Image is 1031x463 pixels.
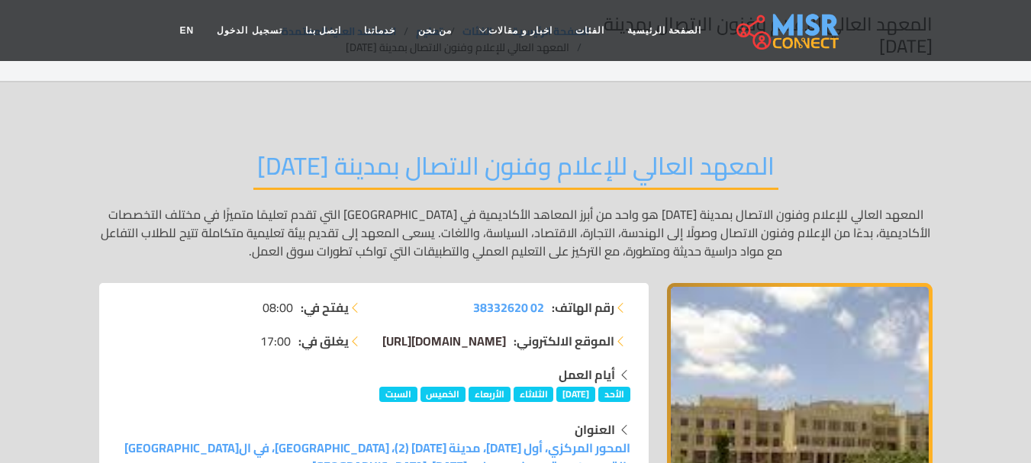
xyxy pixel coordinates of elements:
strong: يفتح في: [301,298,349,317]
span: [DOMAIN_NAME][URL] [382,330,506,352]
a: 02 38332620 [473,298,544,317]
span: الأربعاء [469,387,511,402]
strong: العنوان [575,418,615,441]
a: اتصل بنا [294,16,353,45]
strong: رقم الهاتف: [552,298,614,317]
a: خدماتنا [353,16,407,45]
a: [DOMAIN_NAME][URL] [382,332,506,350]
span: السبت [379,387,417,402]
strong: يغلق في: [298,332,349,350]
p: المعهد العالي للإعلام وفنون الاتصال بمدينة [DATE] هو واحد من أبرز المعاهد الأكاديمية في [GEOGRAPH... [99,205,933,260]
span: الثلاثاء [514,387,554,402]
span: 17:00 [260,332,291,350]
a: الصفحة الرئيسية [616,16,713,45]
img: main.misr_connect [736,11,839,50]
span: الأحد [598,387,630,402]
strong: أيام العمل [559,363,615,386]
span: اخبار و مقالات [488,24,553,37]
a: الفئات [564,16,616,45]
span: الخميس [420,387,466,402]
h2: المعهد العالي للإعلام وفنون الاتصال بمدينة [DATE] [253,151,778,190]
strong: الموقع الالكتروني: [514,332,614,350]
span: 02 38332620 [473,296,544,319]
a: تسجيل الدخول [205,16,293,45]
span: [DATE] [556,387,595,402]
a: اخبار و مقالات [463,16,564,45]
span: 08:00 [263,298,293,317]
a: EN [169,16,206,45]
a: من نحن [407,16,463,45]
